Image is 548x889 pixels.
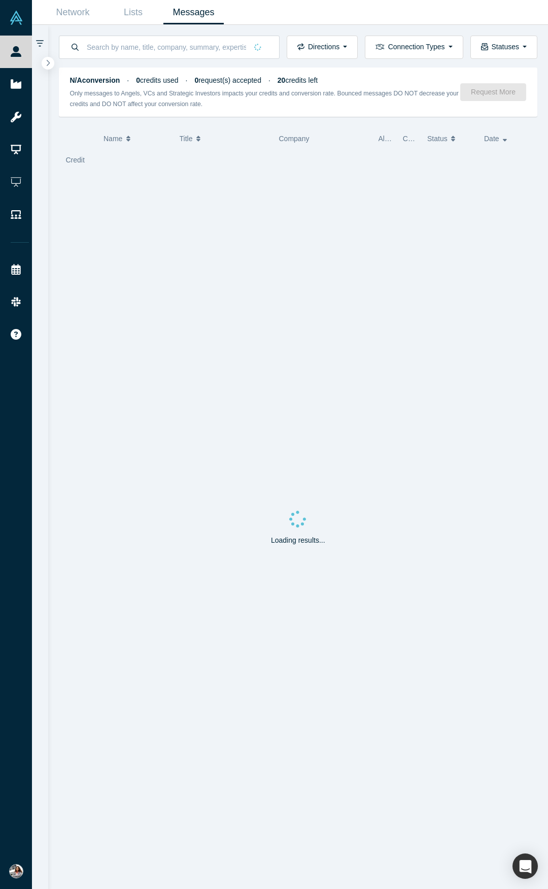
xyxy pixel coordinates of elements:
[194,76,198,84] strong: 0
[379,135,426,143] span: Alchemist Role
[427,128,473,149] button: Status
[66,156,85,164] span: Credit
[180,128,193,149] span: Title
[136,76,178,84] span: credits used
[180,128,268,149] button: Title
[127,76,129,84] span: ·
[268,76,270,84] span: ·
[9,864,23,878] img: Martha Montoya's Account
[86,35,247,59] input: Search by name, title, company, summary, expertise, investment criteria or topics of focus
[427,128,448,149] span: Status
[484,128,499,149] span: Date
[9,11,23,25] img: Alchemist Vault Logo
[136,76,140,84] strong: 0
[104,128,122,149] span: Name
[403,135,456,143] span: Connection Type
[104,128,169,149] button: Name
[287,36,358,59] button: Directions
[103,1,163,24] a: Lists
[279,135,310,143] span: Company
[278,76,286,84] strong: 20
[470,36,537,59] button: Statuses
[70,76,120,84] strong: N/A conversion
[194,76,261,84] span: request(s) accepted
[365,36,463,59] button: Connection Types
[43,1,103,24] a: Network
[271,535,325,546] p: Loading results...
[484,128,530,149] button: Date
[278,76,318,84] span: credits left
[163,1,224,24] a: Messages
[70,90,459,108] small: Only messages to Angels, VCs and Strategic Investors impacts your credits and conversion rate. Bo...
[186,76,188,84] span: ·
